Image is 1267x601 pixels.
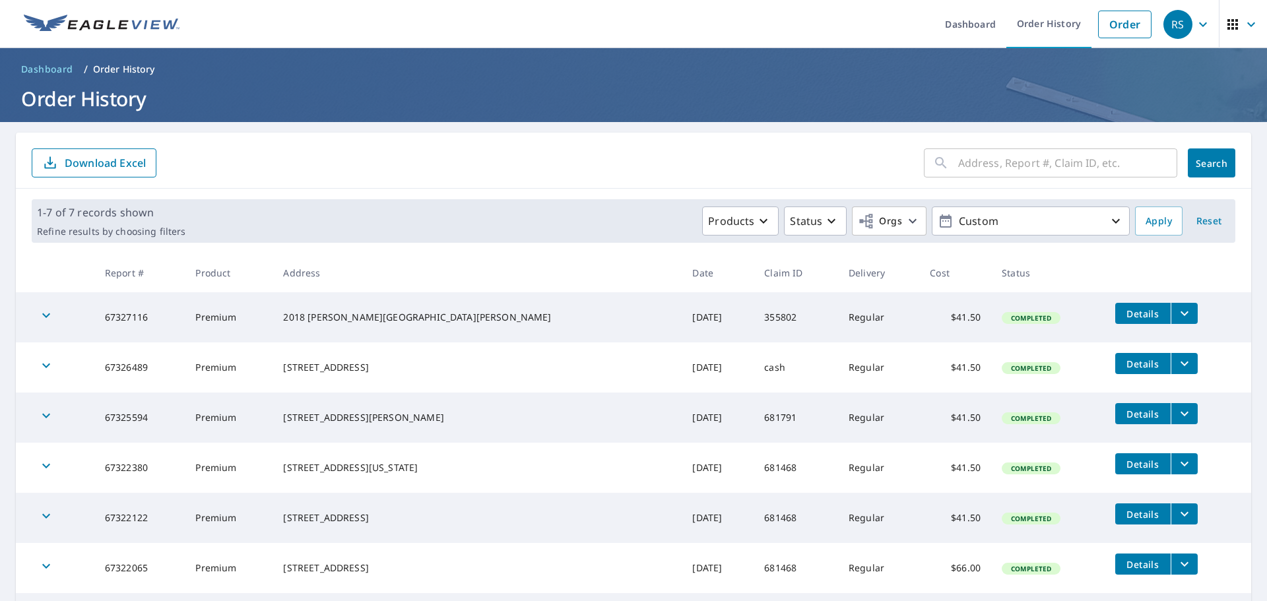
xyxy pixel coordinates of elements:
p: Status [790,213,822,229]
td: $41.50 [919,443,991,493]
td: Premium [185,493,273,543]
button: Products [702,206,779,236]
td: [DATE] [682,342,754,393]
td: $41.50 [919,493,991,543]
div: 2018 [PERSON_NAME][GEOGRAPHIC_DATA][PERSON_NAME] [283,311,671,324]
td: 67322380 [94,443,185,493]
a: Dashboard [16,59,79,80]
td: Premium [185,543,273,593]
td: $41.50 [919,393,991,443]
div: [STREET_ADDRESS] [283,511,671,524]
input: Address, Report #, Claim ID, etc. [958,144,1177,181]
span: Orgs [858,213,902,230]
td: cash [754,342,838,393]
td: $41.50 [919,292,991,342]
span: Details [1123,458,1163,470]
td: Regular [838,443,919,493]
h1: Order History [16,85,1251,112]
span: Dashboard [21,63,73,76]
td: 67322065 [94,543,185,593]
td: [DATE] [682,292,754,342]
button: Status [784,206,847,236]
button: Download Excel [32,148,156,177]
td: 67327116 [94,292,185,342]
li: / [84,61,88,77]
span: Details [1123,307,1163,320]
td: 67322122 [94,493,185,543]
span: Details [1123,508,1163,521]
th: Address [273,253,682,292]
td: Regular [838,493,919,543]
th: Delivery [838,253,919,292]
th: Claim ID [754,253,838,292]
td: Regular [838,393,919,443]
button: filesDropdownBtn-67326489 [1171,353,1198,374]
td: [DATE] [682,393,754,443]
span: Completed [1003,464,1059,473]
td: $41.50 [919,342,991,393]
span: Completed [1003,313,1059,323]
button: Search [1188,148,1235,177]
button: Apply [1135,206,1183,236]
td: Premium [185,393,273,443]
nav: breadcrumb [16,59,1251,80]
th: Product [185,253,273,292]
td: 681468 [754,493,838,543]
button: Custom [932,206,1130,236]
img: EV Logo [24,15,179,34]
p: Refine results by choosing filters [37,226,185,237]
div: [STREET_ADDRESS][US_STATE] [283,461,671,474]
th: Report # [94,253,185,292]
button: detailsBtn-67322065 [1115,554,1171,575]
button: detailsBtn-67325594 [1115,403,1171,424]
button: detailsBtn-67327116 [1115,303,1171,324]
span: Completed [1003,364,1059,373]
td: [DATE] [682,443,754,493]
td: Premium [185,443,273,493]
p: Download Excel [65,156,146,170]
button: filesDropdownBtn-67322122 [1171,503,1198,524]
span: Completed [1003,414,1059,423]
button: detailsBtn-67322122 [1115,503,1171,524]
td: Premium [185,292,273,342]
button: detailsBtn-67322380 [1115,453,1171,474]
td: Regular [838,292,919,342]
th: Status [991,253,1105,292]
button: detailsBtn-67326489 [1115,353,1171,374]
td: Premium [185,342,273,393]
p: Products [708,213,754,229]
p: Order History [93,63,155,76]
button: filesDropdownBtn-67322065 [1171,554,1198,575]
span: Details [1123,358,1163,370]
span: Completed [1003,514,1059,523]
button: filesDropdownBtn-67325594 [1171,403,1198,424]
td: 67325594 [94,393,185,443]
th: Date [682,253,754,292]
span: Completed [1003,564,1059,573]
td: Regular [838,342,919,393]
span: Search [1198,157,1225,170]
td: 681468 [754,443,838,493]
td: 67326489 [94,342,185,393]
div: [STREET_ADDRESS][PERSON_NAME] [283,411,671,424]
td: [DATE] [682,543,754,593]
th: Cost [919,253,991,292]
div: [STREET_ADDRESS] [283,561,671,575]
button: filesDropdownBtn-67327116 [1171,303,1198,324]
button: Reset [1188,206,1230,236]
td: 681791 [754,393,838,443]
span: Reset [1193,213,1225,230]
button: filesDropdownBtn-67322380 [1171,453,1198,474]
div: [STREET_ADDRESS] [283,361,671,374]
td: 681468 [754,543,838,593]
td: $66.00 [919,543,991,593]
span: Apply [1146,213,1172,230]
div: RS [1163,10,1192,39]
a: Order [1098,11,1152,38]
p: Custom [954,210,1108,233]
td: 355802 [754,292,838,342]
td: [DATE] [682,493,754,543]
span: Details [1123,408,1163,420]
p: 1-7 of 7 records shown [37,205,185,220]
button: Orgs [852,206,926,236]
